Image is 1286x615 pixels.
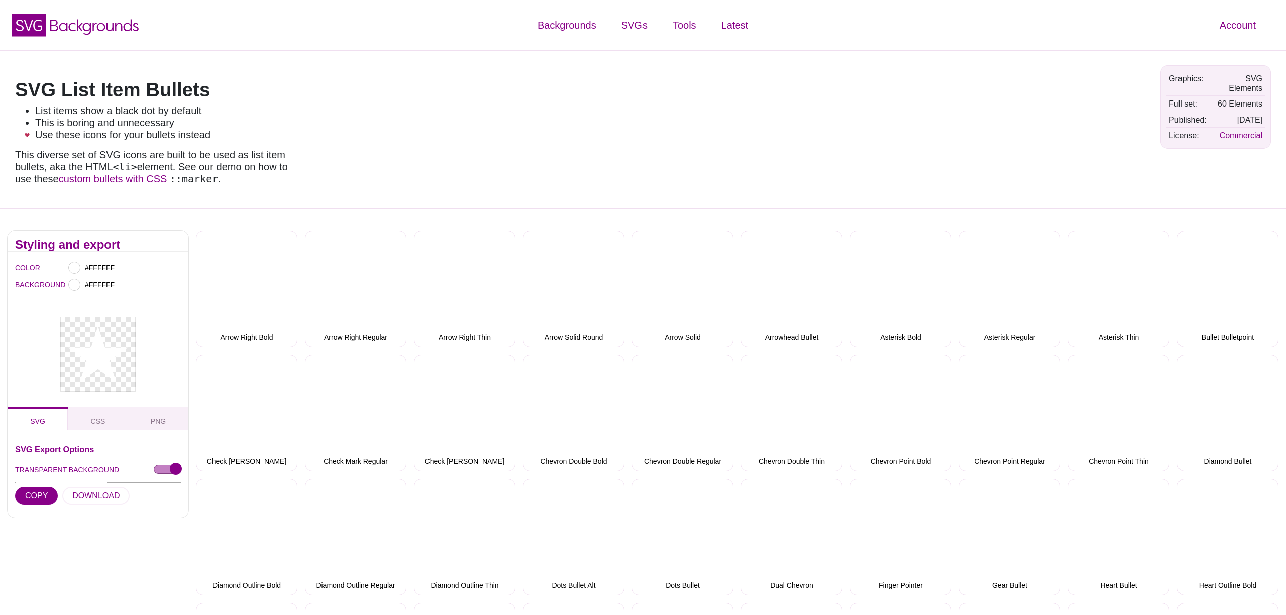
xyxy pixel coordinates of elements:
h3: SVG Export Options [15,445,181,453]
button: Chevron Double Thin [741,355,842,471]
button: Heart Outline Bold [1177,479,1278,595]
code: ::marker [170,173,218,185]
a: SVGs [609,10,660,40]
a: Account [1207,10,1268,40]
button: Chevron Double Regular [632,355,733,471]
button: Arrow Right Thin [414,231,515,347]
label: COLOR [15,261,28,274]
p: This diverse set of SVG icons are built to be used as list item bullets, aka the HTML element. Se... [15,149,301,185]
label: TRANSPARENT BACKGROUND [15,463,119,476]
a: Tools [660,10,709,40]
code: <li> [113,161,137,173]
button: Check [PERSON_NAME] [196,355,297,471]
button: Arrow Solid [632,231,733,347]
span: PNG [151,417,166,425]
button: Arrow Right Regular [305,231,406,347]
button: Dots Bullet [632,479,733,595]
button: Dual Chevron [741,479,842,595]
button: Asterisk Regular [959,231,1060,347]
li: List items show a black dot by default [35,105,301,117]
button: Check Mark Regular [305,355,406,471]
button: PNG [128,407,188,430]
button: Gear Bullet [959,479,1060,595]
button: Heart Bullet [1068,479,1169,595]
a: Backgrounds [525,10,609,40]
button: COPY [15,487,58,505]
button: Arrowhead Bullet [741,231,842,347]
button: Chevron Point Regular [959,355,1060,471]
td: License: [1166,128,1209,143]
button: Diamond Outline Thin [414,479,515,595]
button: Chevron Point Bold [850,355,951,471]
td: Full set: [1166,96,1209,111]
button: Arrow Solid Round [523,231,624,347]
h1: SVG List Item Bullets [15,80,301,99]
td: [DATE] [1210,113,1265,127]
td: 60 Elements [1210,96,1265,111]
button: Diamond Outline Bold [196,479,297,595]
button: Bullet Bulletpoint [1177,231,1278,347]
button: Check [PERSON_NAME] [414,355,515,471]
a: Commercial [1220,131,1262,140]
button: Asterisk Thin [1068,231,1169,347]
li: Use these icons for your bullets instead [35,129,301,141]
td: Published: [1166,113,1209,127]
button: Asterisk Bold [850,231,951,347]
button: Finger Pointer [850,479,951,595]
button: Chevron Point Thin [1068,355,1169,471]
li: This is boring and unnecessary [35,117,301,129]
label: BACKGROUND [15,278,28,291]
button: CSS [68,407,128,430]
td: Graphics: [1166,71,1209,95]
td: SVG Elements [1210,71,1265,95]
button: DOWNLOAD [62,487,130,505]
button: Arrow Right Bold [196,231,297,347]
button: Diamond Bullet [1177,355,1278,471]
button: Diamond Outline Regular [305,479,406,595]
button: Chevron Double Bold [523,355,624,471]
button: Dots Bullet Alt [523,479,624,595]
h2: Styling and export [15,241,181,249]
a: custom bullets with CSS [59,173,167,184]
a: Latest [709,10,761,40]
span: CSS [91,417,105,425]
